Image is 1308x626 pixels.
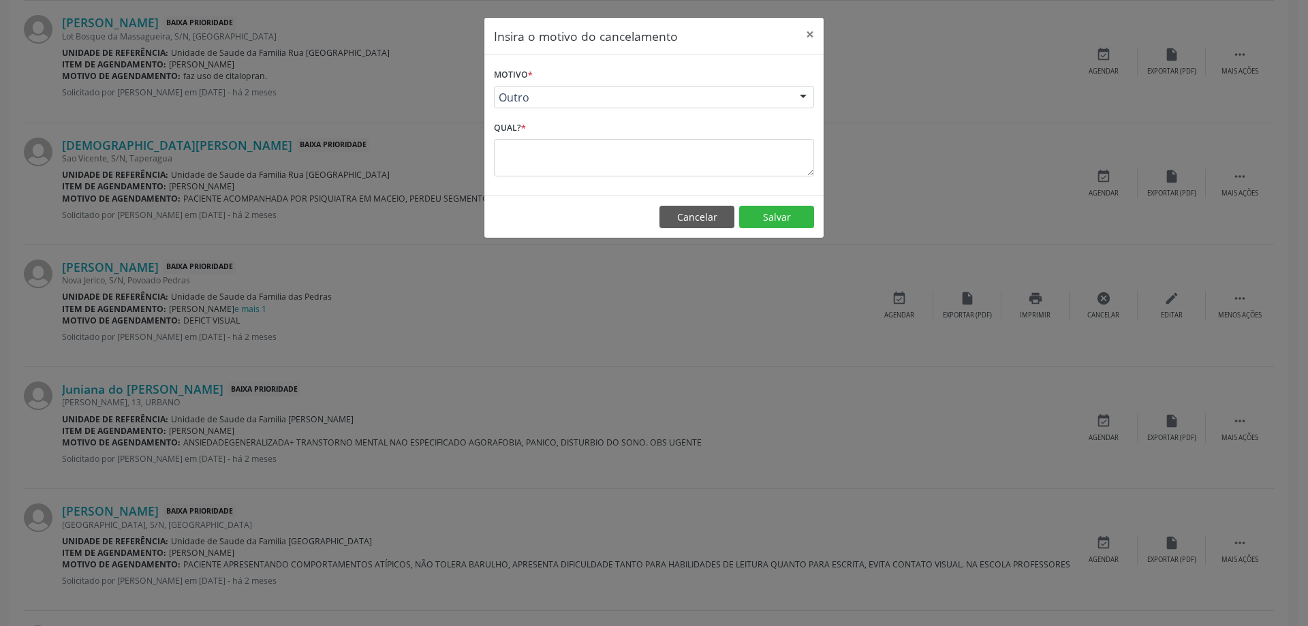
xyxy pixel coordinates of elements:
button: Close [796,18,824,51]
button: Salvar [739,206,814,229]
span: Outro [499,91,786,104]
button: Cancelar [659,206,734,229]
label: Motivo [494,65,533,86]
h5: Insira o motivo do cancelamento [494,27,678,45]
label: Qual? [494,118,526,139]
